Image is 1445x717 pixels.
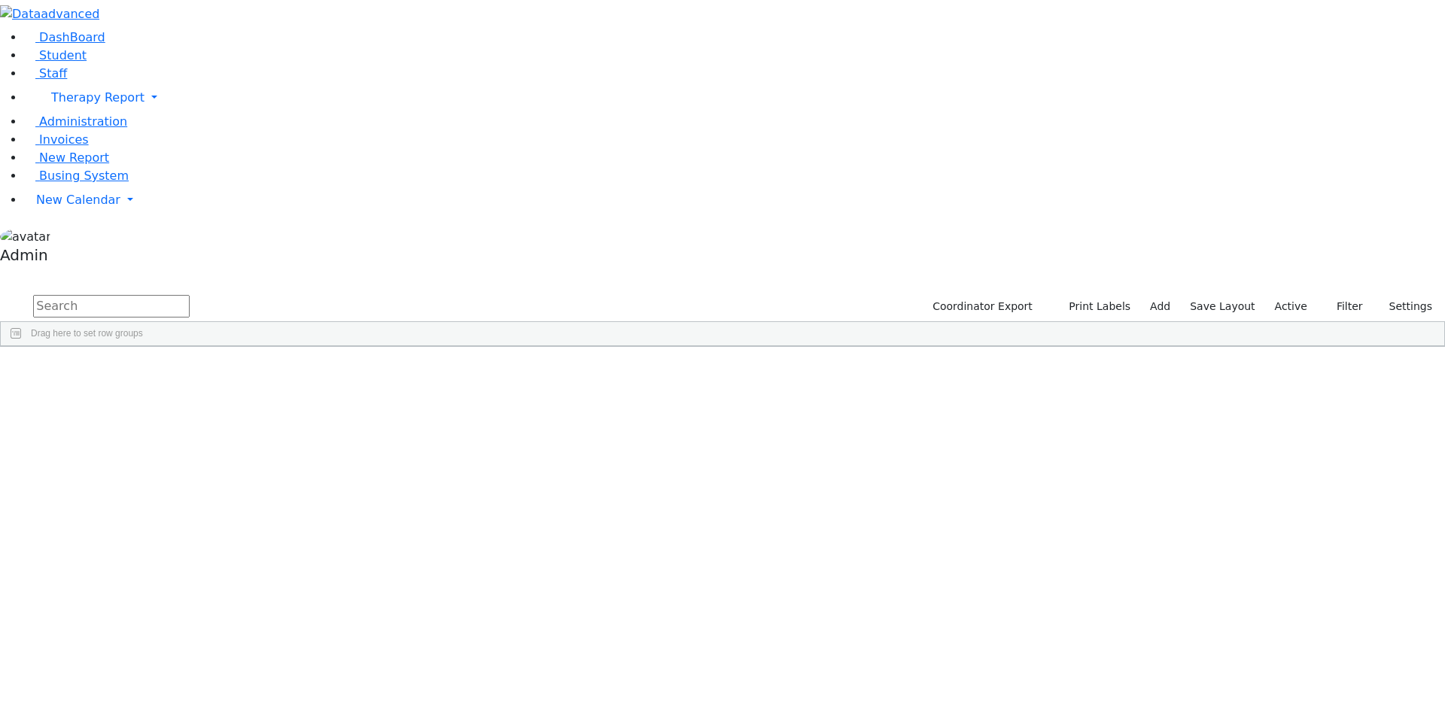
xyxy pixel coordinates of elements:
span: Student [39,48,87,62]
span: Staff [39,66,67,81]
button: Save Layout [1183,295,1261,318]
span: New Report [39,150,109,165]
span: Administration [39,114,127,129]
input: Search [33,295,190,317]
button: Coordinator Export [923,295,1039,318]
a: New Report [24,150,109,165]
span: New Calendar [36,193,120,207]
span: Busing System [39,169,129,183]
a: Therapy Report [24,83,1445,113]
span: DashBoard [39,30,105,44]
button: Filter [1317,295,1370,318]
button: Print Labels [1051,295,1137,318]
a: Student [24,48,87,62]
a: Staff [24,66,67,81]
button: Settings [1370,295,1439,318]
a: Add [1143,295,1177,318]
a: Invoices [24,132,89,147]
label: Active [1268,295,1314,318]
a: DashBoard [24,30,105,44]
span: Invoices [39,132,89,147]
a: Busing System [24,169,129,183]
span: Drag here to set row groups [31,328,143,339]
a: New Calendar [24,185,1445,215]
span: Therapy Report [51,90,144,105]
a: Administration [24,114,127,129]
